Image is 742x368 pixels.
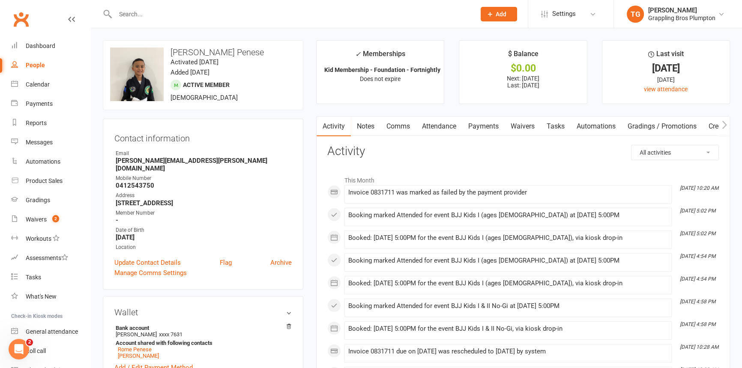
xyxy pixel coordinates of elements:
a: Tasks [11,268,90,287]
div: $ Balance [508,48,538,64]
a: What's New [11,287,90,306]
div: Invoice 0831711 due on [DATE] was rescheduled to [DATE] by system [348,348,668,355]
div: General attendance [26,328,78,335]
div: Mobile Number [116,174,292,183]
button: Add [481,7,517,21]
strong: [PERSON_NAME][EMAIL_ADDRESS][PERSON_NAME][DOMAIN_NAME] [116,157,292,172]
p: Next: [DATE] Last: [DATE] [467,75,579,89]
a: Workouts [11,229,90,248]
div: Tasks [26,274,41,281]
div: Member Number [116,209,292,217]
span: Settings [552,4,576,24]
a: Gradings [11,191,90,210]
strong: Kid Membership - Foundation - Fortnightly [324,66,440,73]
a: Flag [220,257,232,268]
div: Email [116,150,292,158]
div: [DATE] [610,64,722,73]
strong: Bank account [116,325,287,331]
div: What's New [26,293,57,300]
a: Update Contact Details [114,257,181,268]
a: Dashboard [11,36,90,56]
a: Automations [571,117,622,136]
a: People [11,56,90,75]
div: Booked: [DATE] 5:00PM for the event BJJ Kids I (ages [DEMOGRAPHIC_DATA]), via kiosk drop-in [348,280,668,287]
a: Assessments [11,248,90,268]
div: Assessments [26,254,68,261]
a: [PERSON_NAME] [118,353,159,359]
div: Dashboard [26,42,55,49]
h3: Activity [327,145,719,158]
a: Payments [462,117,505,136]
li: This Month [327,171,719,185]
div: Date of Birth [116,226,292,234]
span: Does not expire [360,75,401,82]
div: Waivers [26,216,47,223]
a: Clubworx [10,9,32,30]
a: Notes [351,117,380,136]
div: Booking marked Attended for event BJJ Kids I (ages [DEMOGRAPHIC_DATA]) at [DATE] 5:00PM [348,212,668,219]
a: Waivers [505,117,541,136]
a: view attendance [644,86,688,93]
div: TG [627,6,644,23]
span: Add [496,11,506,18]
i: [DATE] 4:54 PM [680,276,715,282]
li: [PERSON_NAME] [114,323,292,360]
i: [DATE] 10:20 AM [680,185,718,191]
a: Payments [11,94,90,114]
div: Location [116,243,292,251]
i: [DATE] 4:58 PM [680,321,715,327]
div: Reports [26,120,47,126]
a: Tasks [541,117,571,136]
i: [DATE] 5:02 PM [680,230,715,236]
div: Workouts [26,235,51,242]
div: Last visit [648,48,684,64]
div: [PERSON_NAME] [648,6,715,14]
a: Manage Comms Settings [114,268,187,278]
span: 2 [52,215,59,222]
strong: 0412543750 [116,182,292,189]
div: Gradings [26,197,50,203]
h3: Contact information [114,130,292,143]
strong: Account shared with following contacts [116,340,287,346]
div: Invoice 0831711 was marked as failed by the payment provider [348,189,668,196]
a: Waivers 2 [11,210,90,229]
div: Payments [26,100,53,107]
a: Roll call [11,341,90,361]
a: Archive [270,257,292,268]
div: Calendar [26,81,50,88]
a: Automations [11,152,90,171]
div: Booked: [DATE] 5:00PM for the event BJJ Kids I (ages [DEMOGRAPHIC_DATA]), via kiosk drop-in [348,234,668,242]
i: ✓ [355,50,361,58]
div: $0.00 [467,64,579,73]
a: Comms [380,117,416,136]
div: Automations [26,158,60,165]
div: Product Sales [26,177,63,184]
div: Memberships [355,48,405,64]
a: Activity [317,117,351,136]
a: Rome Penese [118,346,152,353]
a: Calendar [11,75,90,94]
div: Booked: [DATE] 5:00PM for the event BJJ Kids I & II No-Gi, via kiosk drop-in [348,325,668,332]
span: Active member [183,81,230,88]
div: Booking marked Attended for event BJJ Kids I & II No-Gi at [DATE] 5:00PM [348,302,668,310]
img: image1719813682.png [110,48,164,101]
i: [DATE] 4:58 PM [680,299,715,305]
strong: [DATE] [116,233,292,241]
i: [DATE] 4:54 PM [680,253,715,259]
h3: Wallet [114,308,292,317]
a: Gradings / Promotions [622,117,703,136]
div: Booking marked Attended for event BJJ Kids I (ages [DEMOGRAPHIC_DATA]) at [DATE] 5:00PM [348,257,668,264]
iframe: Intercom live chat [9,339,29,359]
div: Messages [26,139,53,146]
a: Attendance [416,117,462,136]
strong: - [116,216,292,224]
a: General attendance kiosk mode [11,322,90,341]
a: Reports [11,114,90,133]
div: Address [116,191,292,200]
span: xxxx 7631 [159,331,183,338]
i: [DATE] 10:28 AM [680,344,718,350]
time: Added [DATE] [171,69,209,76]
a: Messages [11,133,90,152]
div: [DATE] [610,75,722,84]
div: Roll call [26,347,46,354]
